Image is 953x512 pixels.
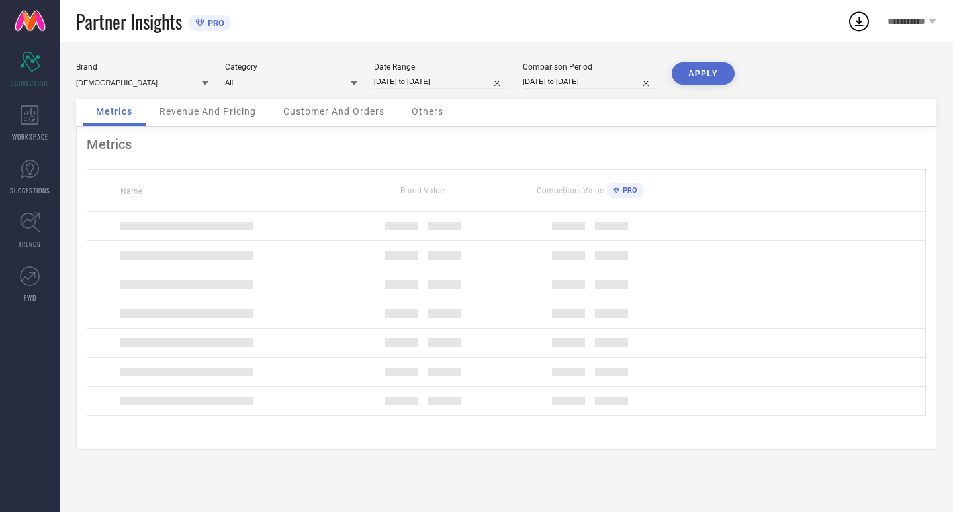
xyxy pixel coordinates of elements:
[523,75,655,89] input: Select comparison period
[120,187,142,196] span: Name
[283,106,385,117] span: Customer And Orders
[11,78,50,88] span: SCORECARDS
[76,8,182,35] span: Partner Insights
[96,106,132,117] span: Metrics
[374,62,506,72] div: Date Range
[10,185,50,195] span: SUGGESTIONS
[12,132,48,142] span: WORKSPACE
[537,186,604,195] span: Competitors Value
[225,62,357,72] div: Category
[412,106,443,117] span: Others
[76,62,208,72] div: Brand
[204,18,224,28] span: PRO
[672,62,735,85] button: APPLY
[19,239,41,249] span: TRENDS
[159,106,256,117] span: Revenue And Pricing
[400,186,444,195] span: Brand Value
[523,62,655,72] div: Comparison Period
[24,293,36,303] span: FWD
[87,136,926,152] div: Metrics
[619,186,637,195] span: PRO
[847,9,871,33] div: Open download list
[374,75,506,89] input: Select date range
